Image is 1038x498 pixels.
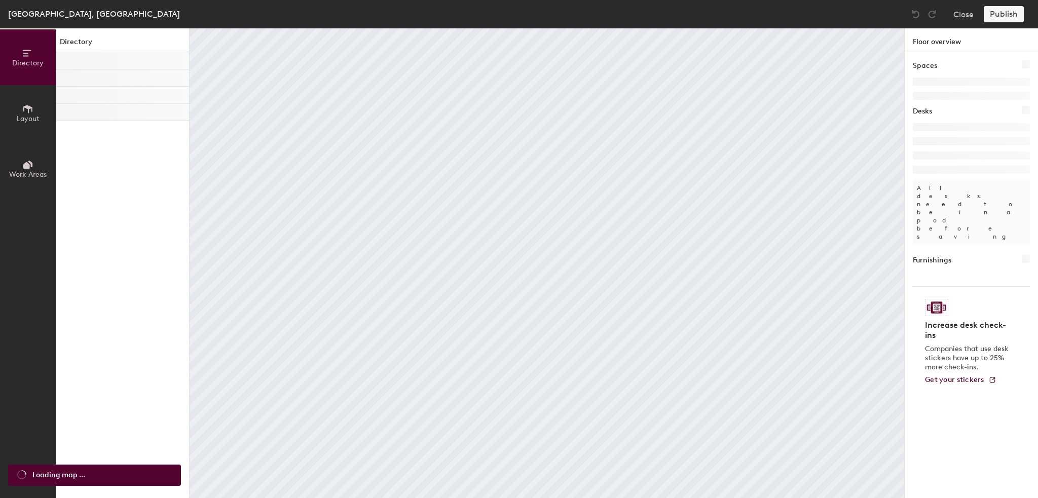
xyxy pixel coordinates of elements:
h1: Furnishings [913,255,951,266]
h4: Increase desk check-ins [925,320,1012,340]
img: Redo [927,9,937,19]
h1: Spaces [913,60,937,71]
p: Companies that use desk stickers have up to 25% more check-ins. [925,344,1012,372]
span: Directory [12,59,44,67]
span: Loading map ... [32,470,85,481]
h1: Desks [913,106,932,117]
img: Undo [911,9,921,19]
span: Work Areas [9,170,47,179]
img: Sticker logo [925,299,948,316]
div: [GEOGRAPHIC_DATA], [GEOGRAPHIC_DATA] [8,8,180,20]
h1: Directory [56,36,189,52]
span: Layout [17,114,40,123]
p: All desks need to be in a pod before saving [913,180,1030,245]
a: Get your stickers [925,376,996,385]
canvas: Map [190,28,904,498]
button: Close [953,6,974,22]
span: Get your stickers [925,375,984,384]
h1: Floor overview [905,28,1038,52]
